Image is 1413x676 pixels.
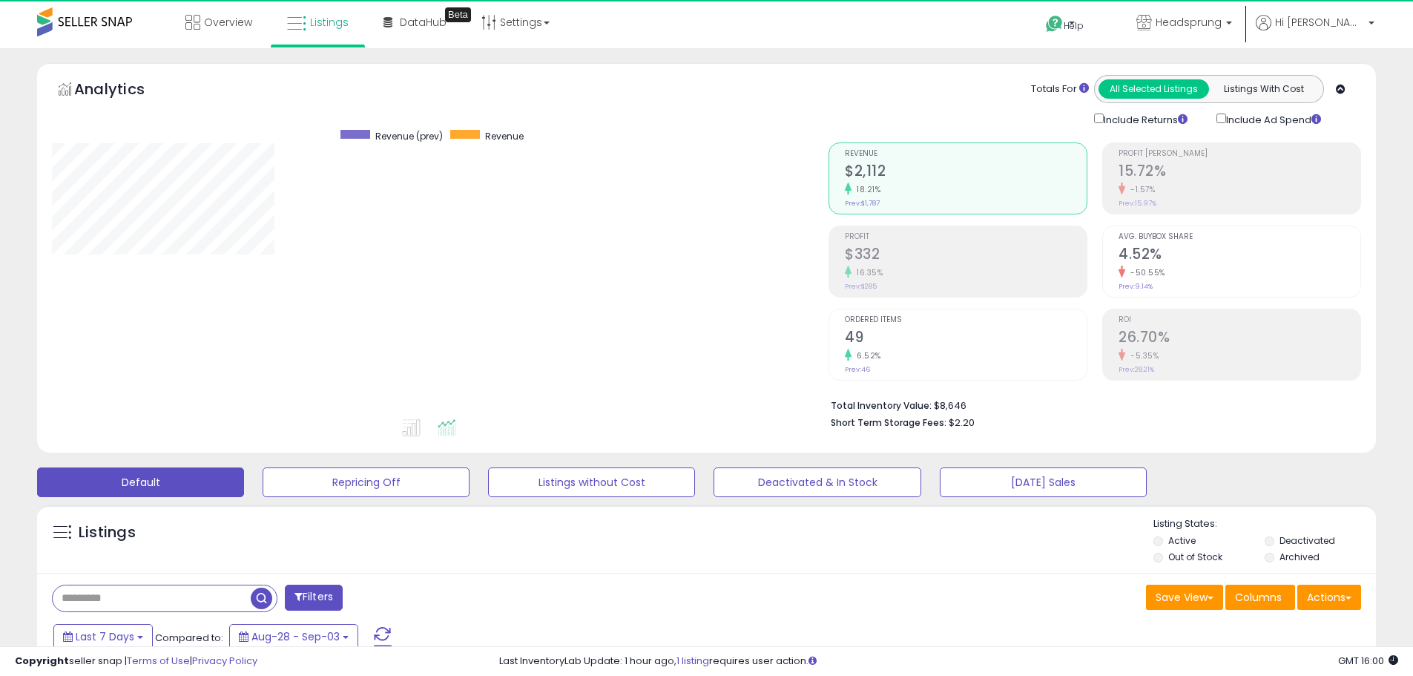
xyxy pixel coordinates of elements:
button: Repricing Off [263,467,470,497]
small: Prev: 15.97% [1119,199,1156,208]
small: 16.35% [852,267,883,278]
li: $8,646 [831,396,1350,413]
strong: Copyright [15,654,69,668]
span: Columns [1235,590,1282,605]
span: ROI [1119,316,1360,324]
small: Prev: $1,787 [845,199,880,208]
button: Filters [285,585,343,611]
span: Revenue [845,150,1087,158]
span: Revenue [485,130,524,142]
a: Hi [PERSON_NAME] [1256,15,1374,48]
small: 6.52% [852,350,881,361]
span: Profit [845,233,1087,241]
div: Include Returns [1083,111,1205,128]
b: Total Inventory Value: [831,399,932,412]
button: Aug-28 - Sep-03 [229,624,358,649]
div: Tooltip anchor [445,7,471,22]
small: Prev: 9.14% [1119,282,1153,291]
a: 1 listing [676,654,709,668]
small: Prev: 28.21% [1119,365,1154,374]
i: Get Help [1045,15,1064,33]
button: Deactivated & In Stock [714,467,920,497]
h2: 26.70% [1119,329,1360,349]
button: Actions [1297,585,1361,610]
h2: $332 [845,246,1087,266]
span: Help [1064,19,1084,32]
span: Last 7 Days [76,629,134,644]
small: Prev: $285 [845,282,877,291]
label: Out of Stock [1168,551,1222,563]
span: DataHub [400,15,447,30]
h5: Listings [79,522,136,543]
div: Include Ad Spend [1205,111,1345,128]
h2: 4.52% [1119,246,1360,266]
button: Last 7 Days [53,624,153,649]
button: Default [37,467,244,497]
small: -5.35% [1125,350,1159,361]
span: Headsprung [1156,15,1222,30]
button: Listings With Cost [1208,79,1319,99]
h2: 49 [845,329,1087,349]
button: Columns [1225,585,1295,610]
div: Last InventoryLab Update: 1 hour ago, requires user action. [499,654,1398,669]
h2: $2,112 [845,163,1087,183]
div: seller snap | | [15,654,257,669]
span: Aug-28 - Sep-03 [251,629,340,644]
span: Compared to: [155,631,223,645]
label: Deactivated [1279,534,1335,547]
small: -1.57% [1125,184,1155,195]
button: All Selected Listings [1099,79,1209,99]
span: Ordered Items [845,316,1087,324]
span: Avg. Buybox Share [1119,233,1360,241]
span: Overview [204,15,252,30]
a: Privacy Policy [192,654,257,668]
label: Active [1168,534,1196,547]
button: [DATE] Sales [940,467,1147,497]
small: 18.21% [852,184,880,195]
span: Profit [PERSON_NAME] [1119,150,1360,158]
div: Totals For [1031,82,1089,96]
span: Listings [310,15,349,30]
a: Terms of Use [127,654,190,668]
small: -50.55% [1125,267,1165,278]
span: $2.20 [949,416,975,430]
span: Hi [PERSON_NAME] [1275,15,1364,30]
button: Save View [1146,585,1223,610]
small: Prev: 46 [845,365,870,374]
span: Revenue (prev) [375,130,443,142]
label: Archived [1279,551,1320,563]
h5: Analytics [74,79,174,103]
b: Short Term Storage Fees: [831,416,946,429]
a: Help [1034,4,1113,48]
h2: 15.72% [1119,163,1360,183]
p: Listing States: [1153,517,1376,531]
button: Listings without Cost [488,467,695,497]
span: 2025-09-11 16:00 GMT [1338,654,1398,668]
